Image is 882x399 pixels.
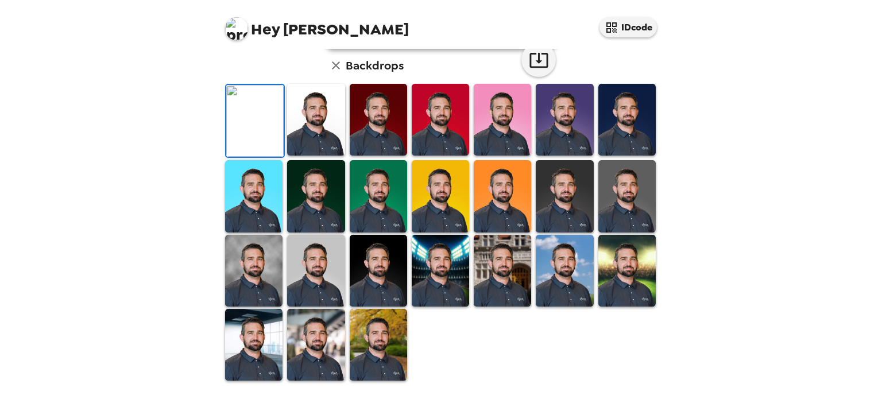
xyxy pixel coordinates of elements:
[346,56,404,75] h6: Backdrops
[599,17,657,37] button: IDcode
[251,19,280,40] span: Hey
[226,85,284,157] img: Original
[225,17,248,40] img: profile pic
[225,11,409,37] span: [PERSON_NAME]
